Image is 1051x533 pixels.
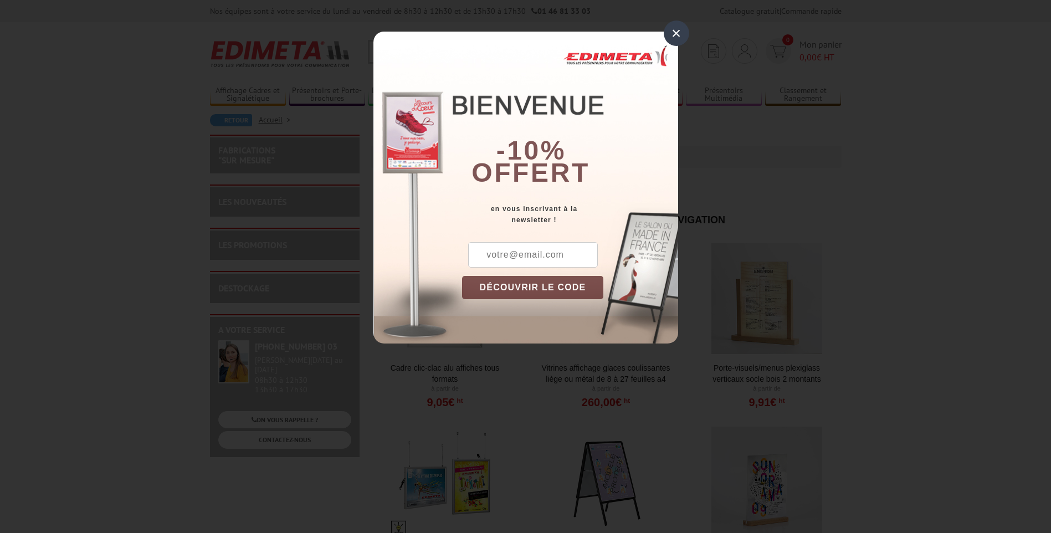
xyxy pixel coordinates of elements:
[471,158,590,187] font: offert
[496,136,566,165] b: -10%
[468,242,598,268] input: votre@email.com
[462,203,678,225] div: en vous inscrivant à la newsletter !
[664,20,689,46] div: ×
[462,276,604,299] button: DÉCOUVRIR LE CODE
